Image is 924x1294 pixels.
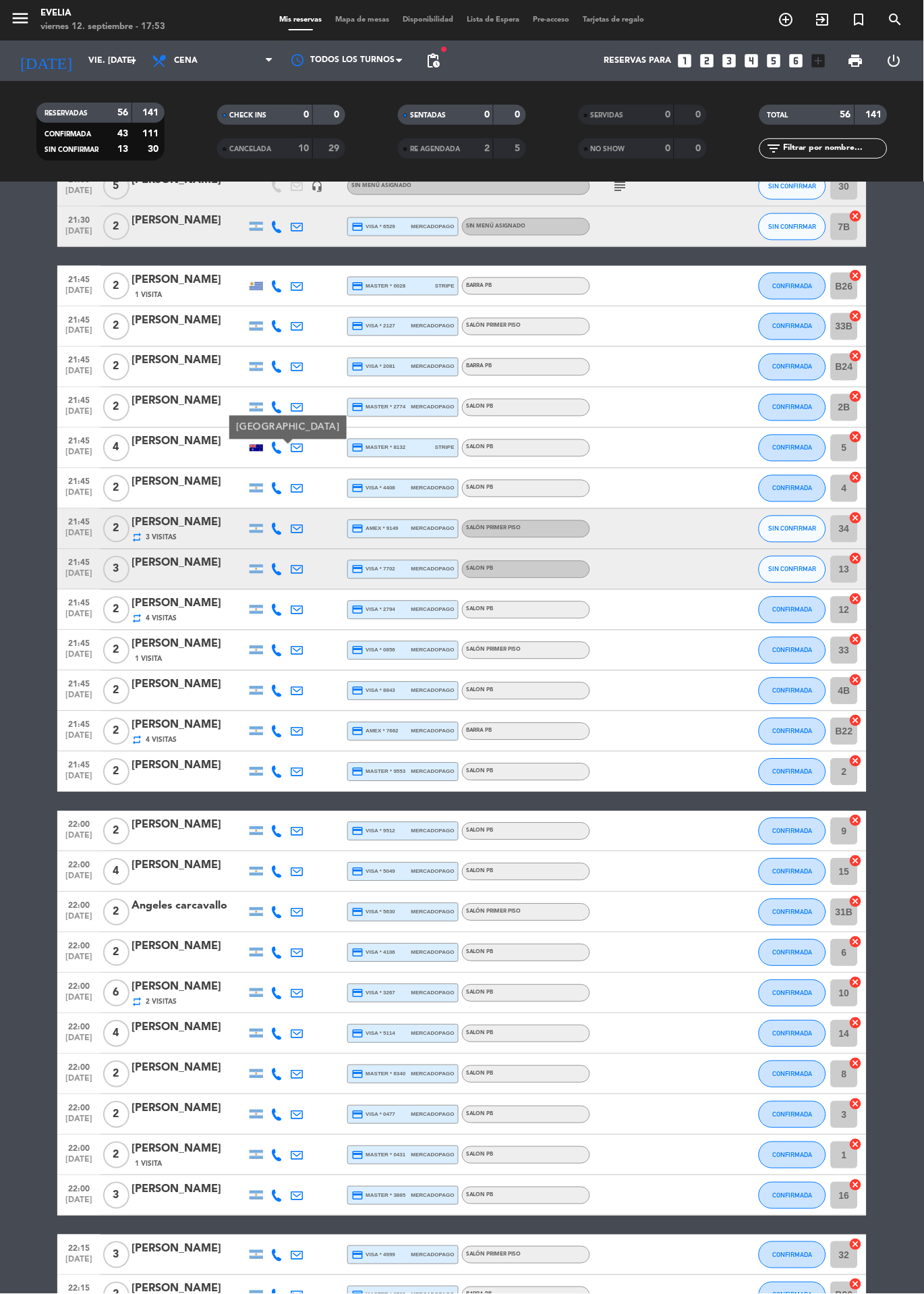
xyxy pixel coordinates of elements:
[351,402,364,414] i: credit_card
[351,645,364,657] i: credit_card
[62,408,96,423] span: [DATE]
[351,523,399,535] span: amex * 9149
[773,1152,813,1159] span: CONFIRMADA
[849,755,863,768] i: cancel
[132,676,246,694] div: [PERSON_NAME]
[484,110,490,119] strong: 0
[849,390,863,404] i: cancel
[62,433,96,448] span: 21:45
[117,129,128,138] strong: 43
[351,907,395,919] span: visa * 5630
[329,16,397,24] span: Mapa de mesas
[466,566,494,572] span: SALON PB
[132,271,246,289] div: [PERSON_NAME]
[769,223,817,230] span: SIN CONFIRMAR
[351,483,364,495] i: credit_card
[273,16,329,24] span: Mis reservas
[888,11,904,28] i: search
[849,674,863,687] i: cancel
[851,11,867,28] i: turned_in_not
[62,610,96,626] span: [DATE]
[132,857,246,875] div: [PERSON_NAME]
[759,394,826,421] button: CONFIRMADA
[466,990,494,996] span: SALON PB
[10,46,82,76] i: [DATE]
[466,909,521,915] span: SALÓN PRIMER PISO
[759,313,826,340] button: CONFIRMADA
[103,516,129,543] span: 2
[759,859,826,886] button: CONFIRMADA
[62,953,96,969] span: [DATE]
[351,183,411,188] span: Sin menú asignado
[411,565,455,574] span: mercadopago
[759,1021,826,1048] button: CONFIRMADA
[699,52,716,70] i: looks_two
[132,717,246,734] div: [PERSON_NAME]
[351,685,364,697] i: credit_card
[466,769,494,774] span: SALON PB
[132,352,246,370] div: [PERSON_NAME]
[351,726,399,738] span: amex * 7662
[604,56,672,65] span: Reservas para
[351,866,395,878] span: visa * 5049
[875,41,914,81] div: LOG OUT
[466,364,492,369] span: BARRA PB
[132,433,246,451] div: [PERSON_NAME]
[132,757,246,775] div: [PERSON_NAME]
[62,938,96,953] span: 22:00
[773,1251,813,1259] span: CONFIRMADA
[759,1183,826,1210] button: CONFIRMADA
[411,403,455,412] span: mercadopago
[466,728,492,734] span: BARRA PB
[62,978,96,994] span: 22:00
[411,605,455,614] span: mercadopago
[351,442,364,454] i: credit_card
[759,637,826,664] button: CONFIRMADA
[665,110,670,119] strong: 0
[411,646,455,655] span: mercadopago
[132,595,246,613] div: [PERSON_NAME]
[103,354,129,381] span: 2
[132,393,246,410] div: [PERSON_NAME]
[411,727,455,736] span: mercadopago
[132,938,246,956] div: [PERSON_NAME]
[759,213,826,240] button: SIN CONFIRMAR
[143,108,162,117] strong: 141
[461,16,527,24] span: Lista de Espera
[773,868,813,875] span: CONFIRMADA
[466,869,494,874] span: SALON PB
[62,227,96,242] span: [DATE]
[577,16,652,24] span: Tarjetas de regalo
[132,474,246,491] div: [PERSON_NAME]
[103,818,129,845] span: 2
[146,614,177,624] span: 4 Visitas
[125,53,142,69] i: arrow_drop_down
[766,52,783,70] i: looks_5
[849,471,863,485] i: cancel
[229,146,271,153] span: CANCELADA
[103,173,129,200] span: 5
[10,8,30,33] button: menu
[788,52,805,70] i: looks_6
[132,312,246,329] div: [PERSON_NAME]
[351,766,364,778] i: credit_card
[466,828,494,834] span: SALON PB
[466,323,521,329] span: SALÓN PRIMER PISO
[103,980,129,1007] span: 6
[849,512,863,525] i: cancel
[466,283,492,288] span: BARRA PB
[840,110,851,119] strong: 56
[62,554,96,570] span: 21:45
[62,857,96,872] span: 22:00
[351,221,395,233] span: visa * 6529
[466,223,526,229] span: Sin menú asignado
[769,182,817,190] span: SIN CONFIRMAR
[773,990,813,997] span: CONFIRMADA
[411,867,455,876] span: mercadopago
[849,309,863,323] i: cancel
[466,950,494,955] span: SALON PB
[103,213,129,240] span: 2
[103,859,129,886] span: 4
[132,533,142,543] i: repeat
[135,290,162,300] span: 1 Visita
